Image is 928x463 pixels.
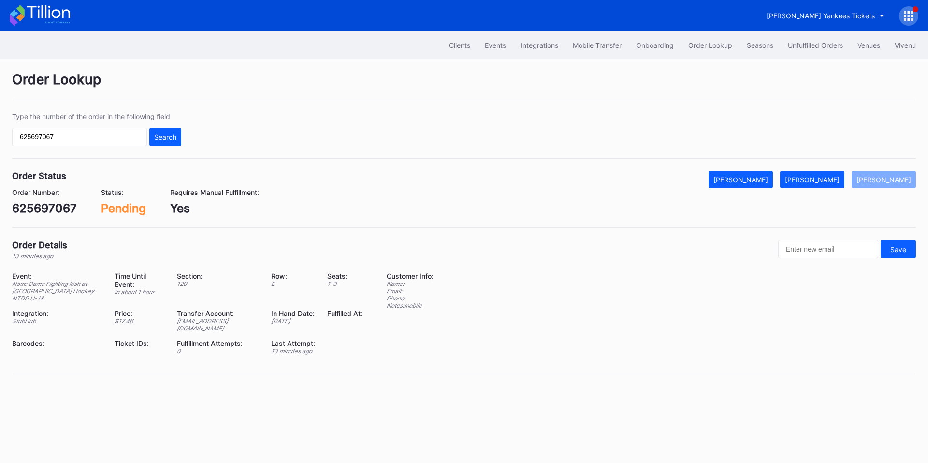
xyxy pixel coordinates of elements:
[788,41,843,49] div: Unfulfilled Orders
[629,36,681,54] button: Onboarding
[115,288,165,296] div: in about 1 hour
[12,309,102,317] div: Integration:
[485,41,506,49] div: Events
[177,280,259,287] div: 120
[115,272,165,288] div: Time Until Event:
[521,41,558,49] div: Integrations
[636,41,674,49] div: Onboarding
[857,41,880,49] div: Venues
[170,201,259,215] div: Yes
[271,309,315,317] div: In Hand Date:
[895,41,916,49] div: Vivenu
[115,339,165,347] div: Ticket IDs:
[387,280,434,287] div: Name:
[271,280,315,287] div: E
[12,272,102,280] div: Event:
[573,41,622,49] div: Mobile Transfer
[177,309,259,317] div: Transfer Account:
[387,295,434,302] div: Phone:
[177,272,259,280] div: Section:
[101,201,146,215] div: Pending
[881,240,916,258] button: Save
[12,317,102,325] div: StubHub
[713,176,768,184] div: [PERSON_NAME]
[12,171,66,181] div: Order Status
[12,280,102,302] div: Notre Dame Fighting Irish at [GEOGRAPHIC_DATA] Hockey NTDP U-18
[449,41,470,49] div: Clients
[890,245,906,254] div: Save
[478,36,513,54] button: Events
[565,36,629,54] button: Mobile Transfer
[101,188,146,196] div: Status:
[271,347,315,355] div: 13 minutes ago
[739,36,781,54] button: Seasons
[12,240,67,250] div: Order Details
[177,317,259,332] div: [EMAIL_ADDRESS][DOMAIN_NAME]
[271,317,315,325] div: [DATE]
[12,253,67,260] div: 13 minutes ago
[177,339,259,347] div: Fulfillment Attempts:
[767,12,875,20] div: [PERSON_NAME] Yankees Tickets
[327,272,362,280] div: Seats:
[442,36,478,54] button: Clients
[709,171,773,188] button: [PERSON_NAME]
[387,302,434,309] div: Notes: mobile
[271,339,315,347] div: Last Attempt:
[170,188,259,196] div: Requires Manual Fulfillment:
[688,41,732,49] div: Order Lookup
[177,347,259,355] div: 0
[785,176,840,184] div: [PERSON_NAME]
[115,309,165,317] div: Price:
[781,36,850,54] button: Unfulfilled Orders
[115,317,165,325] div: $ 17.46
[681,36,739,54] button: Order Lookup
[12,201,77,215] div: 625697067
[12,71,916,100] div: Order Lookup
[12,112,181,120] div: Type the number of the order in the following field
[513,36,565,54] button: Integrations
[387,287,434,295] div: Email:
[327,280,362,287] div: 1 - 3
[778,240,878,258] input: Enter new email
[271,272,315,280] div: Row:
[327,309,362,317] div: Fulfilled At:
[12,188,77,196] div: Order Number:
[12,128,147,146] input: GT59662
[12,339,102,347] div: Barcodes:
[149,128,181,146] button: Search
[887,36,923,54] button: Vivenu
[856,176,911,184] div: [PERSON_NAME]
[759,7,892,25] button: [PERSON_NAME] Yankees Tickets
[154,133,176,141] div: Search
[850,36,887,54] button: Venues
[780,171,844,188] button: [PERSON_NAME]
[852,171,916,188] button: [PERSON_NAME]
[387,272,434,280] div: Customer Info:
[747,41,773,49] div: Seasons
